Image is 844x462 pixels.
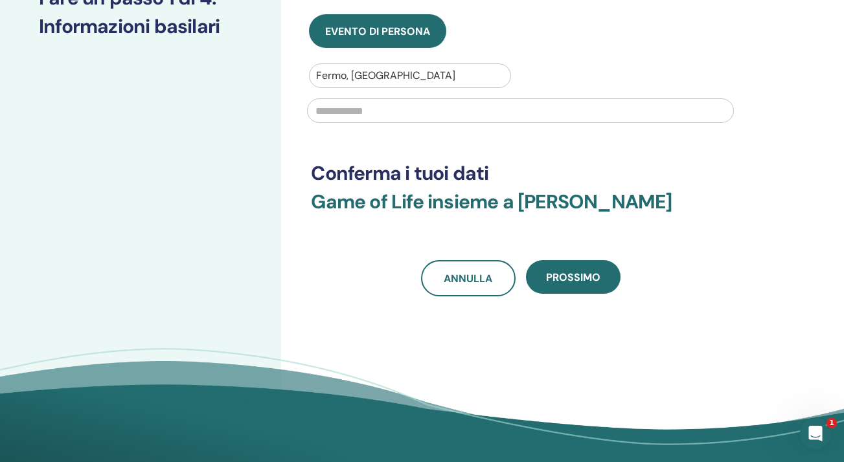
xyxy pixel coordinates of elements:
[325,25,430,38] span: Evento di persona
[546,270,600,284] span: Prossimo
[311,162,730,185] h3: Conferma i tuoi dati
[827,418,837,428] span: 1
[421,260,516,296] a: Annulla
[311,190,730,229] h3: Game of Life insieme a [PERSON_NAME]
[309,14,446,48] button: Evento di persona
[444,272,492,285] span: Annulla
[526,260,621,294] button: Prossimo
[800,418,831,449] iframe: Intercom live chat
[39,15,242,38] h3: Informazioni basilari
